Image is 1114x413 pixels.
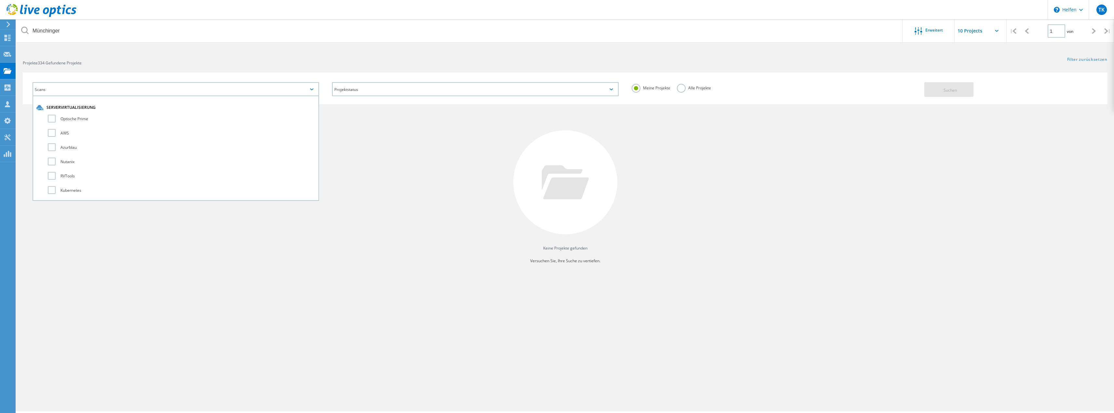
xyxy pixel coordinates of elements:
font: Suchen [944,87,957,93]
font: RVTools [60,173,75,178]
font: Erweitert [925,27,943,33]
font: | [1010,28,1013,33]
font: TK [1098,6,1105,13]
font: | [1108,28,1110,33]
font: Filter zurücksetzen [1067,57,1107,62]
font: Kubernetes [60,187,81,193]
button: Suchen [924,82,973,97]
font: Optische Prime [60,116,88,121]
svg: \n [1054,7,1060,13]
font: von [1067,29,1073,34]
font: Helfen [1062,6,1077,13]
font: 334 Gefundene Projekte [38,60,82,66]
font: Scans [35,87,46,92]
input: Projekte nach Namen, Verantwortlichem, ID, Unternehmen usw. suchen [16,19,903,42]
font: Servervirtualisierung [47,105,96,110]
font: Azurblau [60,144,77,150]
font: Alle Projekte [688,85,711,91]
font: Versuchen Sie, Ihre Suche zu vertiefen. [530,258,600,264]
font: Nutanix [60,159,74,164]
font: Keine Projekte gefunden [543,245,587,251]
font: Meine Projekte [643,85,670,91]
font: Projekte [23,60,38,66]
a: Live Optics Dashboard [7,14,76,18]
font: AWS [60,130,69,136]
font: Projektstatus [334,87,358,92]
